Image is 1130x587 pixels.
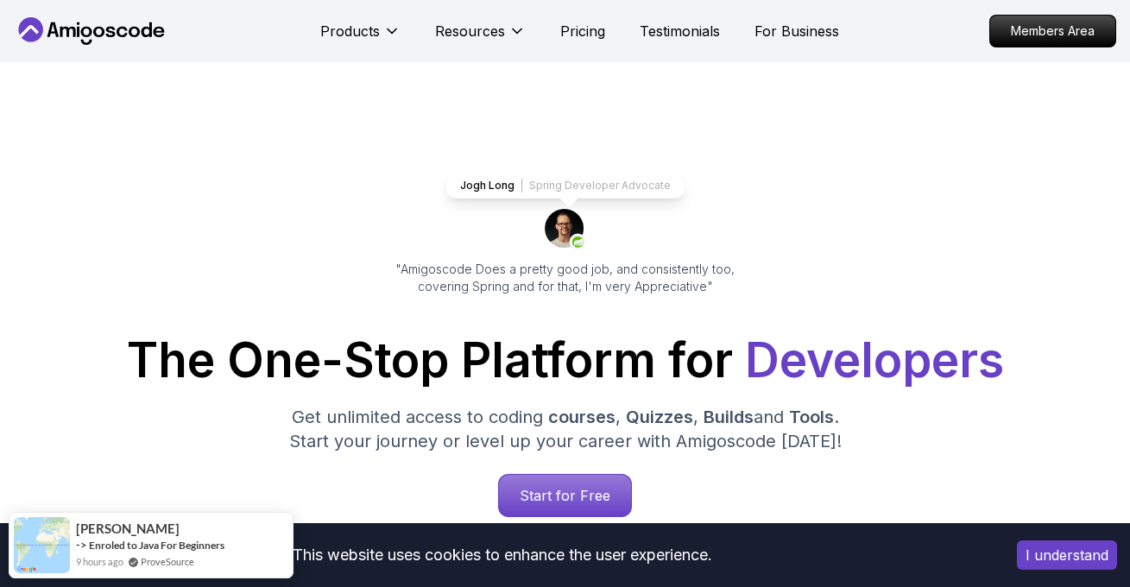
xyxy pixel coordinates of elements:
p: Start for Free [499,475,631,516]
p: Jogh Long [460,179,514,193]
p: "Amigoscode Does a pretty good job, and consistently too, covering Spring and for that, I'm very ... [372,261,759,295]
a: Testimonials [640,21,720,41]
iframe: chat widget [1023,479,1130,561]
a: Enroled to Java For Beginners [89,539,224,552]
a: Start for Free [498,474,632,517]
p: Resources [435,21,505,41]
button: Accept cookies [1017,540,1117,570]
p: Get unlimited access to coding , , and . Start your journey or level up your career with Amigosco... [275,405,855,453]
button: Products [320,21,401,55]
p: Products [320,21,380,41]
span: Developers [745,331,1004,388]
a: Pricing [560,21,605,41]
span: -> [76,538,87,552]
p: Members Area [990,16,1115,47]
a: For Business [754,21,839,41]
p: Spring Developer Advocate [529,179,671,193]
div: This website uses cookies to enhance the user experience. [13,536,991,574]
span: Quizzes [626,407,693,427]
span: Builds [704,407,754,427]
span: courses [548,407,616,427]
a: ProveSource [141,556,194,567]
a: Members Area [989,15,1116,47]
span: 9 hours ago [76,554,123,569]
h1: The One-Stop Platform for [14,337,1116,384]
span: [PERSON_NAME] [76,521,180,536]
img: josh long [545,209,586,250]
span: Tools [789,407,834,427]
button: Resources [435,21,526,55]
img: provesource social proof notification image [14,517,70,573]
